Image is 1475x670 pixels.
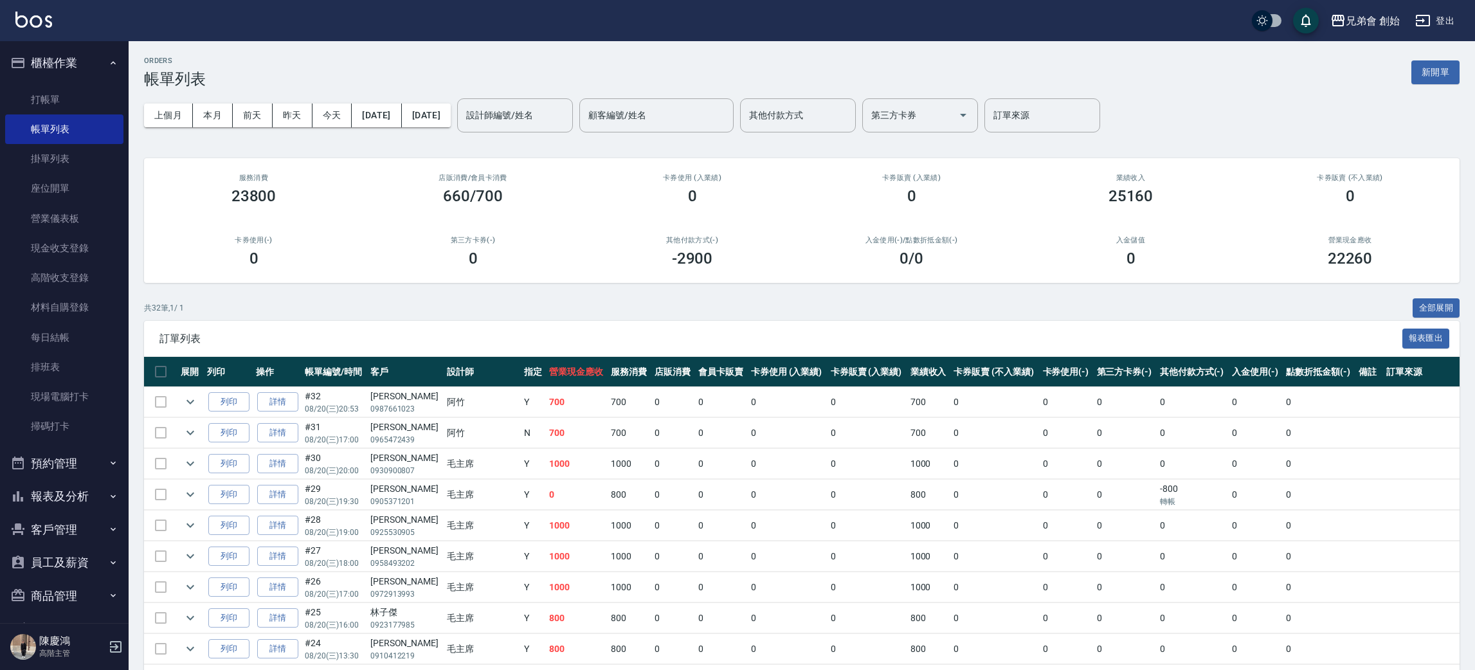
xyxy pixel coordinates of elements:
[1157,387,1229,417] td: 0
[305,403,363,415] p: 08/20 (三) 20:53
[950,634,1039,664] td: 0
[305,434,363,446] p: 08/20 (三) 17:00
[900,249,923,267] h3: 0 /0
[608,480,651,510] td: 800
[546,418,608,448] td: 700
[651,572,695,602] td: 0
[144,302,184,314] p: 共 32 筆, 1 / 1
[651,480,695,510] td: 0
[546,387,608,417] td: 700
[273,104,312,127] button: 昨天
[828,418,907,448] td: 0
[370,527,441,538] p: 0925530905
[39,635,105,647] h5: 陳慶鴻
[828,449,907,479] td: 0
[1402,329,1450,349] button: 報表匯出
[1346,187,1355,205] h3: 0
[828,572,907,602] td: 0
[651,541,695,572] td: 0
[953,105,973,125] button: Open
[370,588,441,600] p: 0972913993
[828,603,907,633] td: 0
[181,485,200,504] button: expand row
[672,249,713,267] h3: -2900
[1040,634,1094,664] td: 0
[608,418,651,448] td: 700
[1094,387,1157,417] td: 0
[257,639,298,659] a: 詳情
[1040,603,1094,633] td: 0
[370,513,441,527] div: [PERSON_NAME]
[5,579,123,613] button: 商品管理
[1283,541,1355,572] td: 0
[370,619,441,631] p: 0923177985
[1383,357,1460,387] th: 訂單來源
[695,418,748,448] td: 0
[1094,511,1157,541] td: 0
[608,572,651,602] td: 1000
[302,449,366,479] td: #30
[305,619,363,631] p: 08/20 (三) 16:00
[1094,572,1157,602] td: 0
[608,387,651,417] td: 700
[695,449,748,479] td: 0
[181,454,200,473] button: expand row
[1256,174,1444,182] h2: 卡券販賣 (不入業績)
[1157,634,1229,664] td: 0
[1283,480,1355,510] td: 0
[257,423,298,443] a: 詳情
[144,57,206,65] h2: ORDERS
[208,547,249,566] button: 列印
[5,293,123,322] a: 材料自購登錄
[1355,357,1383,387] th: 備註
[302,418,366,448] td: #31
[1157,572,1229,602] td: 0
[1157,541,1229,572] td: 0
[231,187,276,205] h3: 23800
[1256,236,1444,244] h2: 營業現金應收
[695,603,748,633] td: 0
[748,511,828,541] td: 0
[370,403,441,415] p: 0987661023
[546,634,608,664] td: 800
[370,451,441,465] div: [PERSON_NAME]
[1229,603,1283,633] td: 0
[1040,387,1094,417] td: 0
[651,603,695,633] td: 0
[1283,634,1355,664] td: 0
[1160,496,1226,507] p: 轉帳
[828,480,907,510] td: 0
[367,357,444,387] th: 客戶
[1094,418,1157,448] td: 0
[370,421,441,434] div: [PERSON_NAME]
[193,104,233,127] button: 本月
[1094,480,1157,510] td: 0
[379,236,567,244] h2: 第三方卡券(-)
[370,544,441,557] div: [PERSON_NAME]
[249,249,258,267] h3: 0
[651,357,695,387] th: 店販消費
[521,511,546,541] td: Y
[144,70,206,88] h3: 帳單列表
[159,174,348,182] h3: 服務消費
[1229,541,1283,572] td: 0
[1094,449,1157,479] td: 0
[521,449,546,479] td: Y
[444,357,521,387] th: 設計師
[444,603,521,633] td: 毛主席
[5,612,123,646] button: 行銷工具
[546,357,608,387] th: 營業現金應收
[521,572,546,602] td: Y
[305,527,363,538] p: 08/20 (三) 19:00
[1040,511,1094,541] td: 0
[521,634,546,664] td: Y
[521,418,546,448] td: N
[305,496,363,507] p: 08/20 (三) 19:30
[144,104,193,127] button: 上個月
[5,447,123,480] button: 預約管理
[651,634,695,664] td: 0
[5,546,123,579] button: 員工及薪資
[1229,449,1283,479] td: 0
[257,547,298,566] a: 詳情
[370,434,441,446] p: 0965472439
